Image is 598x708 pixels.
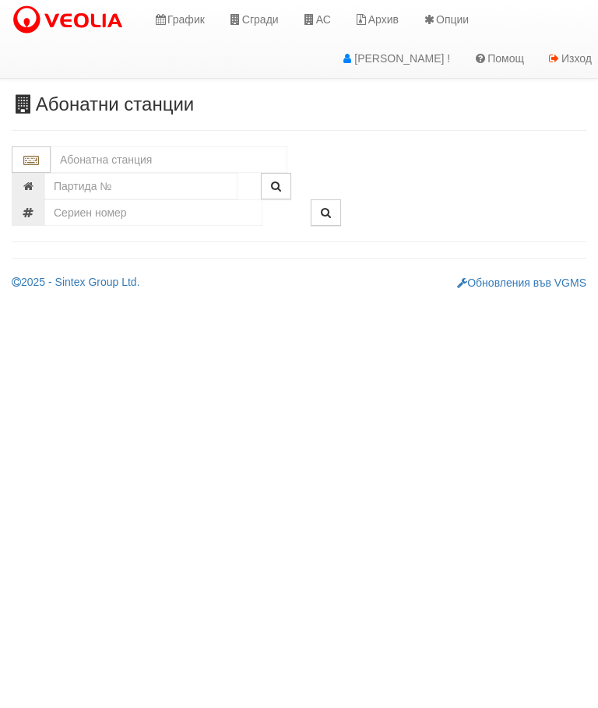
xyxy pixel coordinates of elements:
input: Партида № [44,173,237,199]
a: Обновления във VGMS [457,277,586,289]
img: VeoliaLogo.png [12,4,130,37]
h3: Абонатни станции [12,94,586,114]
a: [PERSON_NAME] ! [329,39,462,78]
input: Сериен номер [44,199,262,226]
a: Помощ [462,39,536,78]
input: Абонатна станция [51,146,287,173]
a: 2025 - Sintex Group Ltd. [12,276,140,288]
